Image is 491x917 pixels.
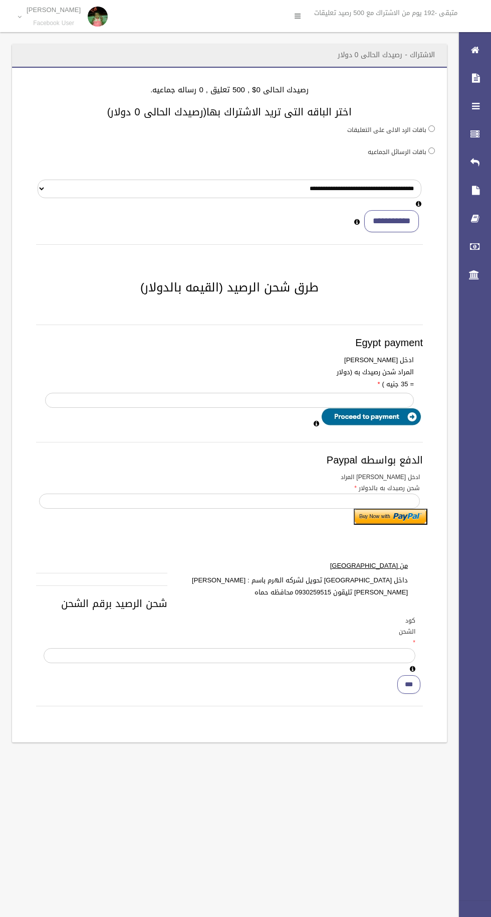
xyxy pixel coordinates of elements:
[368,146,426,158] label: باقات الرسائل الجماعيه
[27,6,81,14] p: [PERSON_NAME]
[24,86,435,94] h4: رصيدك الحالى 0$ , 500 تعليق , 0 رساله جماعيه.
[167,560,415,572] label: من [GEOGRAPHIC_DATA]
[36,454,423,466] h3: الدفع بواسطه Paypal
[24,106,435,117] h3: اختر الباقه التى تريد الاشتراك بها(رصيدك الحالى 0 دولار)
[167,574,415,598] label: داخل [GEOGRAPHIC_DATA] تحويل لشركه الهرم باسم : [PERSON_NAME] [PERSON_NAME] تليقون 0930259515 محا...
[24,281,435,294] h2: طرق شحن الرصيد (القيمه بالدولار)
[36,337,423,348] h3: Egypt payment
[27,20,81,27] small: Facebook User
[326,45,447,65] header: الاشتراك - رصيدك الحالى 0 دولار
[354,509,427,525] input: Submit
[36,598,423,609] h3: شحن الرصيد برقم الشحن
[347,124,426,135] label: باقات الرد الالى على التعليقات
